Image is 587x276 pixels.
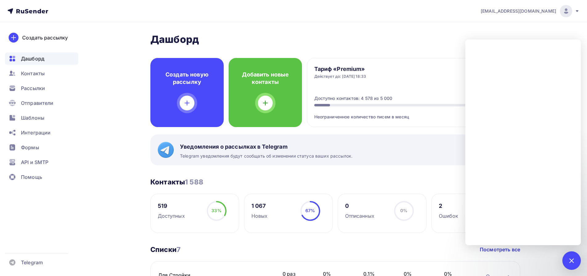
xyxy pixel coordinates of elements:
[5,112,78,124] a: Шаблоны
[481,5,580,17] a: [EMAIL_ADDRESS][DOMAIN_NAME]
[5,82,78,94] a: Рассылки
[150,33,520,46] h2: Дашборд
[158,212,185,220] div: Доступных
[160,71,214,86] h4: Создать новую рассылку
[21,173,42,181] span: Помощь
[5,97,78,109] a: Отправители
[21,259,43,266] span: Telegram
[21,70,45,77] span: Контакты
[150,178,203,186] h3: Контакты
[21,55,44,62] span: Дашборд
[150,245,181,254] h3: Списки
[345,212,374,220] div: Отписанных
[400,208,407,213] span: 0%
[251,212,268,220] div: Новых
[21,129,51,136] span: Интеграции
[345,202,374,210] div: 0
[5,52,78,65] a: Дашборд
[314,95,393,101] div: Доступно контактов: 4 578 из 5 000
[177,245,181,253] span: 7
[439,202,459,210] div: 2
[481,8,556,14] span: [EMAIL_ADDRESS][DOMAIN_NAME]
[480,246,520,253] a: Посмотреть все
[314,65,366,73] h4: Тариф «Premium»
[238,71,292,86] h4: Добавить новые контакты
[21,84,45,92] span: Рассылки
[180,153,353,159] span: Telegram уведомления будут сообщать об изменении статуса ваших рассылок.
[180,143,353,150] span: Уведомления о рассылках в Telegram
[158,202,185,210] div: 519
[314,106,513,120] div: Неограниченное количество писем в месяц
[5,67,78,80] a: Контакты
[5,141,78,154] a: Формы
[211,208,221,213] span: 33%
[314,74,366,79] div: Действует до: [DATE] 18:33
[251,202,268,210] div: 1 067
[21,144,39,151] span: Формы
[439,212,459,220] div: Ошибок
[21,159,48,166] span: API и SMTP
[21,114,44,122] span: Шаблоны
[305,208,315,213] span: 67%
[185,178,203,186] span: 1 588
[21,99,54,107] span: Отправители
[22,34,68,41] div: Создать рассылку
